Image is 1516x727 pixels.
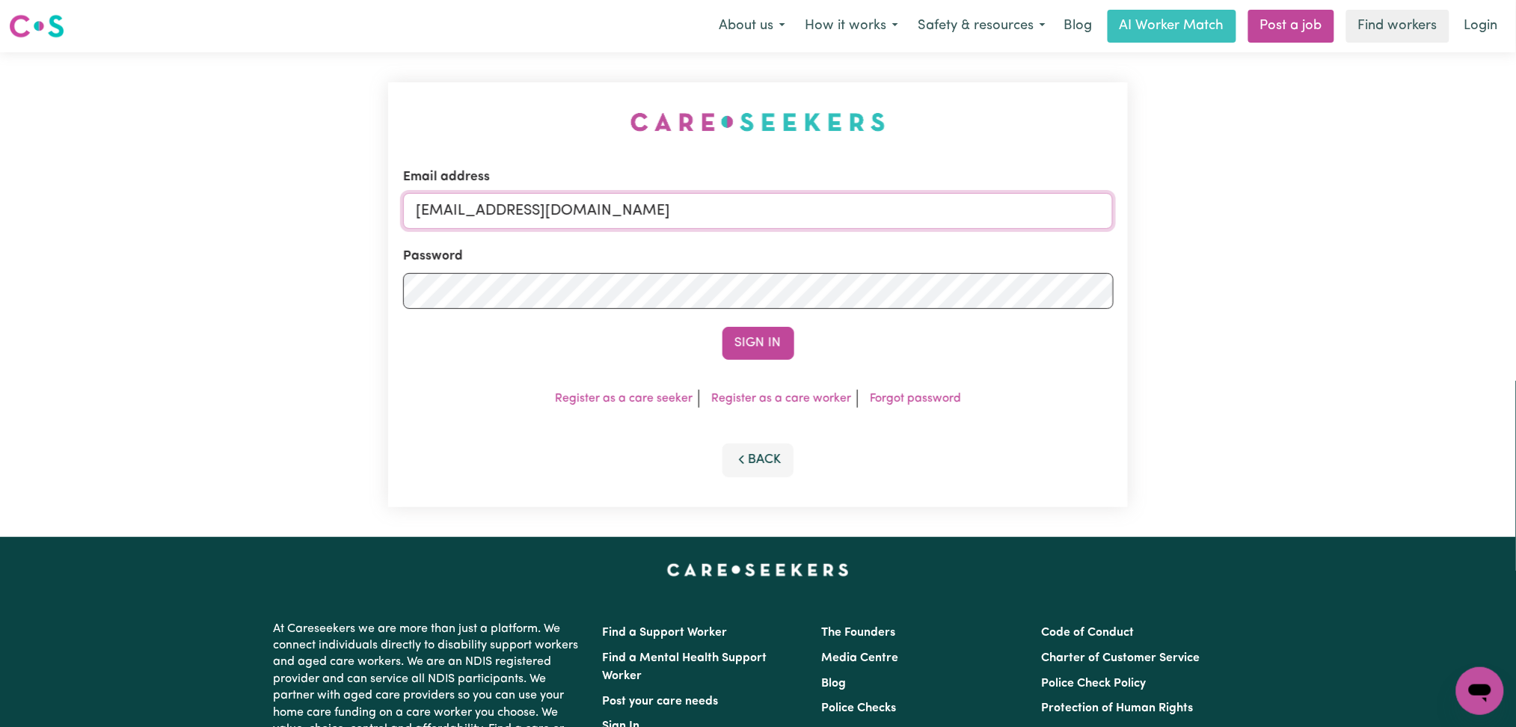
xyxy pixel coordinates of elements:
a: Register as a care seeker [555,393,693,405]
a: Careseekers home page [667,564,849,576]
a: Post your care needs [603,696,719,708]
a: Media Centre [822,652,899,664]
a: Blog [1055,10,1102,43]
a: Code of Conduct [1041,627,1134,639]
input: Email address [403,193,1114,229]
a: The Founders [822,627,896,639]
a: AI Worker Match [1108,10,1236,43]
a: Police Check Policy [1041,678,1146,690]
a: Blog [822,678,847,690]
iframe: Button to launch messaging window [1456,667,1504,715]
a: Post a job [1248,10,1334,43]
a: Find workers [1346,10,1449,43]
button: Sign In [722,327,794,360]
a: Careseekers logo [9,9,64,43]
a: Login [1455,10,1507,43]
a: Police Checks [822,702,897,714]
label: Password [403,247,463,266]
label: Email address [403,168,490,187]
button: Back [722,444,794,476]
a: Register as a care worker [711,393,851,405]
button: About us [709,10,795,42]
img: Careseekers logo [9,13,64,40]
a: Protection of Human Rights [1041,702,1193,714]
a: Forgot password [870,393,961,405]
button: How it works [795,10,908,42]
a: Find a Mental Health Support Worker [603,652,767,682]
a: Find a Support Worker [603,627,728,639]
a: Charter of Customer Service [1041,652,1200,664]
button: Safety & resources [908,10,1055,42]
